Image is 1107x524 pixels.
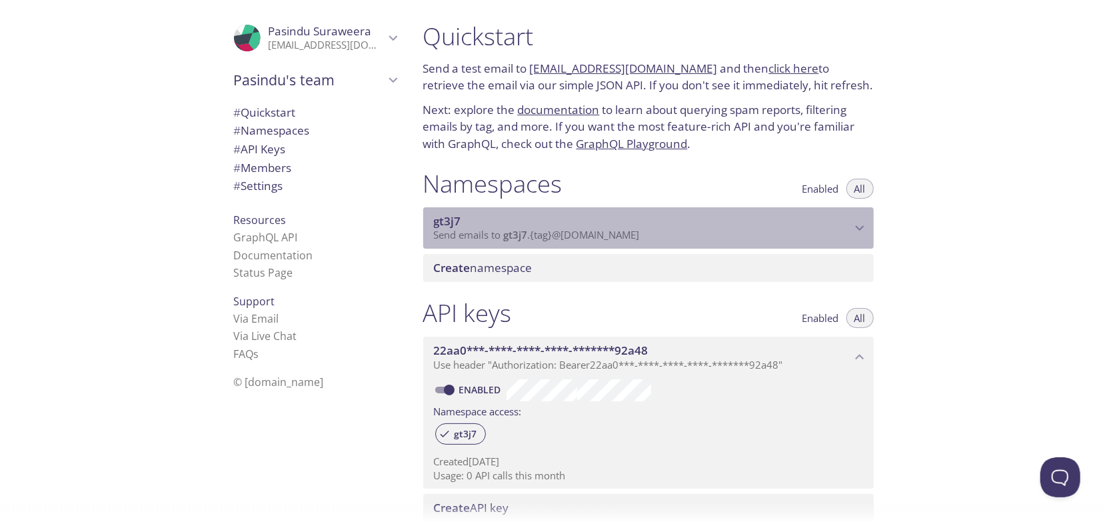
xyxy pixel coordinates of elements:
[234,141,241,157] span: #
[434,260,533,275] span: namespace
[234,329,297,343] a: Via Live Chat
[794,308,847,328] button: Enabled
[234,105,296,120] span: Quickstart
[423,494,874,522] div: Create API Key
[223,177,407,195] div: Team Settings
[269,39,385,52] p: [EMAIL_ADDRESS][DOMAIN_NAME]
[234,141,286,157] span: API Keys
[423,101,874,153] p: Next: explore the to learn about querying spam reports, filtering emails by tag, and more. If you...
[234,294,275,309] span: Support
[434,228,640,241] span: Send emails to . {tag} @[DOMAIN_NAME]
[234,178,241,193] span: #
[518,102,600,117] a: documentation
[223,140,407,159] div: API Keys
[234,71,385,89] span: Pasindu's team
[223,121,407,140] div: Namespaces
[269,23,372,39] span: Pasindu Suraweera
[423,60,874,94] p: Send a test email to and then to retrieve the email via our simple JSON API. If you don't see it ...
[434,260,471,275] span: Create
[234,248,313,263] a: Documentation
[423,254,874,282] div: Create namespace
[223,63,407,97] div: Pasindu's team
[447,428,485,440] span: gt3j7
[423,169,562,199] h1: Namespaces
[234,178,283,193] span: Settings
[254,347,259,361] span: s
[1040,457,1080,497] iframe: Help Scout Beacon - Open
[234,105,241,120] span: #
[423,21,874,51] h1: Quickstart
[434,469,863,483] p: Usage: 0 API calls this month
[846,308,874,328] button: All
[223,16,407,60] div: Pasindu Suraweera
[423,207,874,249] div: gt3j7 namespace
[234,123,310,138] span: Namespaces
[504,228,528,241] span: gt3j7
[435,423,486,445] div: gt3j7
[234,375,324,389] span: © [DOMAIN_NAME]
[434,455,863,469] p: Created [DATE]
[234,123,241,138] span: #
[794,179,847,199] button: Enabled
[234,311,279,326] a: Via Email
[234,213,287,227] span: Resources
[234,265,293,280] a: Status Page
[434,213,461,229] span: gt3j7
[234,230,298,245] a: GraphQL API
[457,383,507,396] a: Enabled
[223,159,407,177] div: Members
[434,401,522,421] label: Namespace access:
[234,160,292,175] span: Members
[530,61,718,76] a: [EMAIL_ADDRESS][DOMAIN_NAME]
[234,347,259,361] a: FAQ
[769,61,819,76] a: click here
[423,298,512,328] h1: API keys
[223,103,407,122] div: Quickstart
[576,136,688,151] a: GraphQL Playground
[846,179,874,199] button: All
[234,160,241,175] span: #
